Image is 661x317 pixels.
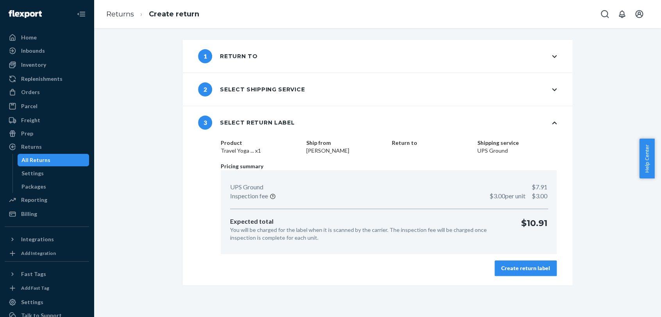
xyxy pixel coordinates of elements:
[5,100,89,112] a: Parcel
[21,47,45,55] div: Inbounds
[21,88,40,96] div: Orders
[21,116,40,124] div: Freight
[21,250,56,256] div: Add Integration
[230,183,263,192] p: UPS Ground
[5,31,89,44] a: Home
[5,233,89,246] button: Integrations
[532,183,547,192] p: $7.91
[21,102,38,110] div: Parcel
[489,192,525,199] span: $3.00 per unit
[18,180,89,193] a: Packages
[5,249,89,258] a: Add Integration
[21,183,46,191] div: Packages
[230,217,509,226] p: Expected total
[495,260,557,276] button: Create return label
[477,139,557,147] dt: Shipping service
[198,116,212,130] span: 3
[230,226,509,242] p: You will be charged for the label when it is scanned by the carrier. The inspection fee will be c...
[21,61,46,69] div: Inventory
[21,270,46,278] div: Fast Tags
[5,73,89,85] a: Replenishments
[306,139,386,147] dt: Ship from
[5,86,89,98] a: Orders
[21,34,37,41] div: Home
[106,10,134,18] a: Returns
[221,162,557,170] p: Pricing summary
[5,59,89,71] a: Inventory
[5,283,89,293] a: Add Fast Tag
[639,139,654,178] button: Help Center
[5,208,89,220] a: Billing
[477,147,557,155] dd: UPS Ground
[21,235,54,243] div: Integrations
[5,45,89,57] a: Inbounds
[198,49,257,63] div: Return to
[9,10,42,18] img: Flexport logo
[5,296,89,308] a: Settings
[306,147,386,155] dd: [PERSON_NAME]
[21,298,43,306] div: Settings
[221,139,300,147] dt: Product
[5,114,89,126] a: Freight
[21,130,33,137] div: Prep
[501,264,550,272] div: Create return label
[18,154,89,166] a: All Returns
[198,82,212,96] span: 2
[21,196,47,204] div: Reporting
[198,82,305,96] div: Select shipping service
[221,147,300,155] dd: Travel Yoga ... x1
[198,116,295,130] div: Select return label
[5,141,89,153] a: Returns
[392,139,471,147] dt: Return to
[21,143,42,151] div: Returns
[21,285,49,291] div: Add Fast Tag
[21,156,50,164] div: All Returns
[597,6,613,22] button: Open Search Box
[73,6,89,22] button: Close Navigation
[5,127,89,140] a: Prep
[230,192,268,201] p: Inspection fee
[631,6,647,22] button: Open account menu
[149,10,199,18] a: Create return
[21,169,44,177] div: Settings
[489,192,547,201] p: $3.00
[521,217,547,242] p: $10.91
[21,210,37,218] div: Billing
[5,268,89,280] button: Fast Tags
[614,6,630,22] button: Open notifications
[100,3,205,26] ol: breadcrumbs
[21,75,63,83] div: Replenishments
[5,194,89,206] a: Reporting
[18,167,89,180] a: Settings
[198,49,212,63] span: 1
